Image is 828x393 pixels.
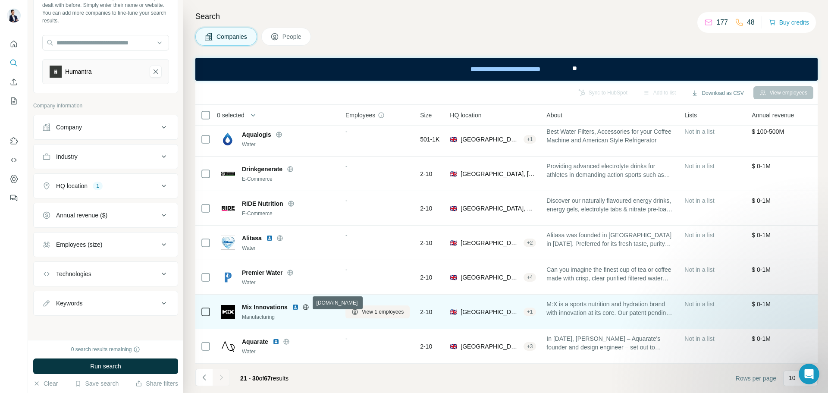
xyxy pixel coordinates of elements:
[50,66,62,78] img: Humantra-logo
[546,162,674,179] span: Providing advanced electrolyte drinks for athletes in demanding action sports such as motocross, ...
[33,379,58,388] button: Clear
[195,369,213,386] button: Navigate to previous page
[221,201,235,215] img: Logo of RIDE Nutrition
[242,141,335,148] div: Water
[752,111,794,119] span: Annual revenue
[450,342,457,351] span: 🇬🇧
[56,270,91,278] div: Technologies
[546,196,674,214] span: Discover our naturally flavoured energy drinks, energy gels, electrolyte tabs & nitrate pre-load ...
[450,308,457,316] span: 🇬🇧
[362,308,404,316] span: View 1 employees
[7,55,21,71] button: Search
[716,17,728,28] p: 177
[217,111,245,119] span: 0 selected
[685,87,750,100] button: Download as CSV
[684,128,714,135] span: Not in a list
[546,111,562,119] span: About
[461,204,536,213] span: [GEOGRAPHIC_DATA], Ripon
[7,190,21,206] button: Feedback
[56,211,107,220] div: Annual revenue ($)
[221,305,235,319] img: Logo of Mix Innovations
[450,239,457,247] span: 🇬🇧
[345,163,348,170] span: -
[240,375,259,382] span: 21 - 30
[684,266,714,273] span: Not in a list
[752,301,771,308] span: $ 0-1M
[242,175,335,183] div: E-Commerce
[34,205,178,226] button: Annual revenue ($)
[789,374,796,382] p: 10
[242,303,288,311] span: Mix Innovations
[240,375,289,382] span: results
[221,172,235,175] img: Logo of Drinkgenerate
[420,170,432,178] span: 2-10
[34,234,178,255] button: Employees (size)
[769,16,809,28] button: Buy credits
[292,304,299,311] img: LinkedIn logo
[546,300,674,317] span: M:X is a sports nutrition and hydration brand with innovation at its core. Our patent pending Dua...
[34,176,178,196] button: HQ location1
[259,375,264,382] span: of
[34,264,178,284] button: Technologies
[420,273,432,282] span: 2-10
[684,335,714,342] span: Not in a list
[684,301,714,308] span: Not in a list
[461,273,520,282] span: [GEOGRAPHIC_DATA], [GEOGRAPHIC_DATA]
[524,274,536,281] div: + 4
[56,299,82,308] div: Keywords
[345,197,348,204] span: -
[684,111,697,119] span: Lists
[242,199,283,208] span: RIDE Nutrition
[752,335,771,342] span: $ 0-1M
[546,334,674,352] span: In [DATE], [PERSON_NAME] – Aquarate's founder and design engineer – set out to redefine the pathw...
[420,135,439,144] span: 501-1K
[736,374,776,383] span: Rows per page
[524,308,536,316] div: + 1
[524,343,536,350] div: + 3
[282,32,302,41] span: People
[93,182,103,190] div: 1
[242,337,268,346] span: Aquarate
[420,308,432,316] span: 2-10
[221,236,235,250] img: Logo of Alitasa
[752,232,771,239] span: $ 0-1M
[524,135,536,143] div: + 1
[135,379,178,388] button: Share filters
[546,231,674,248] span: Alitasa was founded in [GEOGRAPHIC_DATA] in [DATE]. Preferred for its fresh taste, purity and ric...
[242,279,335,286] div: Water
[71,346,141,353] div: 0 search results remaining
[195,10,818,22] h4: Search
[461,239,520,247] span: [GEOGRAPHIC_DATA], [GEOGRAPHIC_DATA]
[450,170,457,178] span: 🇬🇧
[150,66,162,78] button: Humantra-remove-button
[65,67,91,76] div: Humantra
[752,197,771,204] span: $ 0-1M
[7,152,21,168] button: Use Surfe API
[242,234,262,242] span: Alitasa
[242,130,271,139] span: Aqualogis
[752,266,771,273] span: $ 0-1M
[242,348,335,355] div: Water
[56,182,88,190] div: HQ location
[7,9,21,22] img: Avatar
[420,342,432,351] span: 2-10
[266,235,273,242] img: LinkedIn logo
[56,152,78,161] div: Industry
[273,338,279,345] img: LinkedIn logo
[684,163,714,170] span: Not in a list
[450,111,481,119] span: HQ location
[420,239,432,247] span: 2-10
[450,135,457,144] span: 🇬🇧
[752,163,771,170] span: $ 0-1M
[7,74,21,90] button: Enrich CSV
[345,232,348,239] span: -
[684,232,714,239] span: Not in a list
[221,132,235,146] img: Logo of Aqualogis
[221,270,235,284] img: Logo of Premier Water
[7,93,21,109] button: My lists
[264,375,271,382] span: 67
[524,239,536,247] div: + 2
[242,165,282,173] span: Drinkgenerate
[345,266,348,273] span: -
